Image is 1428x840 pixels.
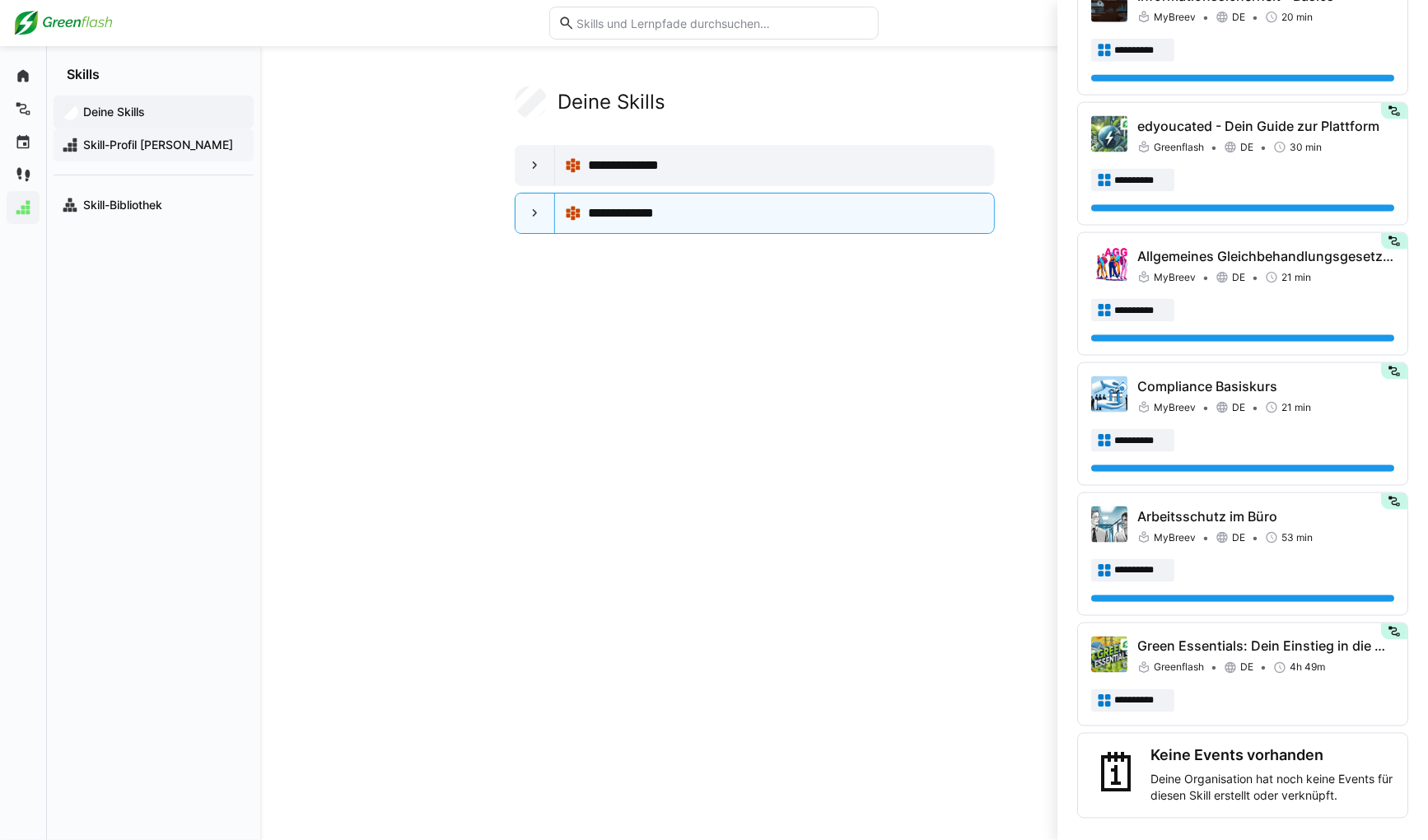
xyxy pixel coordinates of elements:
span: 20 min [1281,11,1313,24]
span: 4h 49m [1290,661,1325,674]
input: Skills und Lernpfade durchsuchen… [575,16,870,30]
span: MyBreev [1154,271,1196,284]
h3: Keine Events vorhanden [1150,747,1394,765]
span: 53 min [1281,531,1313,544]
span: DE [1232,11,1245,24]
p: Deine Organisation hat noch keine Events für diesen Skill erstellt oder verknüpft. [1150,772,1394,805]
img: Arbeitsschutz im Büro [1091,506,1127,543]
span: DE [1232,531,1245,544]
span: Skill-Profil [PERSON_NAME] [81,137,245,153]
img: edyoucated - Dein Guide zur Plattform [1091,116,1127,152]
span: MyBreev [1154,401,1196,414]
p: Arbeitsschutz im Büro [1137,506,1394,526]
p: Allgemeines Gleichbehandlungsgesetz: Kein Raum für Diskriminierung [1137,246,1394,266]
img: Compliance Basiskurs [1091,376,1127,413]
h2: Deine Skills [558,90,665,114]
span: Greenflash [1154,661,1204,674]
span: 30 min [1290,141,1322,154]
p: Green Essentials: Dein Einstieg in die Welt der erneuerbaren Energien [1137,637,1394,656]
span: Greenflash [1154,141,1204,154]
span: MyBreev [1154,11,1196,24]
span: DE [1232,401,1245,414]
img: Green Essentials: Dein Einstieg in die Welt der erneuerbaren Energien [1091,637,1127,673]
span: MyBreev [1154,531,1196,544]
img: Allgemeines Gleichbehandlungsgesetz: Kein Raum für Diskriminierung [1091,246,1127,282]
span: DE [1232,271,1245,284]
p: edyoucated - Dein Guide zur Plattform [1137,116,1394,136]
p: Compliance Basiskurs [1137,376,1394,396]
span: 21 min [1281,271,1311,284]
span: DE [1240,141,1253,154]
div: 🗓 [1091,747,1144,805]
span: DE [1240,661,1253,674]
span: 21 min [1281,401,1311,414]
